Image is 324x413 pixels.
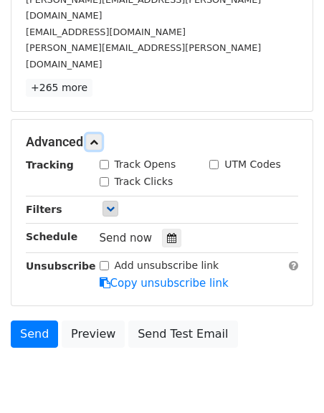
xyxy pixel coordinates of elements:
[26,79,92,97] a: +265 more
[115,174,173,189] label: Track Clicks
[26,134,298,150] h5: Advanced
[26,260,96,272] strong: Unsubscribe
[62,321,125,348] a: Preview
[115,157,176,172] label: Track Opens
[100,232,153,245] span: Send now
[11,321,58,348] a: Send
[224,157,280,172] label: UTM Codes
[26,204,62,215] strong: Filters
[26,27,186,37] small: [EMAIL_ADDRESS][DOMAIN_NAME]
[115,258,219,273] label: Add unsubscribe link
[26,42,261,70] small: [PERSON_NAME][EMAIL_ADDRESS][PERSON_NAME][DOMAIN_NAME]
[252,344,324,413] iframe: Chat Widget
[100,277,229,290] a: Copy unsubscribe link
[26,231,77,242] strong: Schedule
[26,159,74,171] strong: Tracking
[128,321,237,348] a: Send Test Email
